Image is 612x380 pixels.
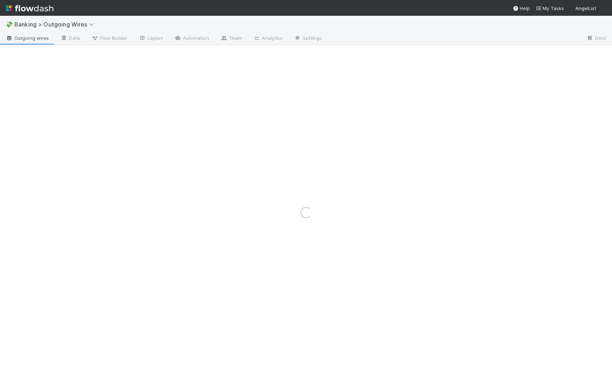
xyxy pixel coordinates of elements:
[14,21,98,28] span: Banking > Outgoing Wires
[536,5,564,12] a: My Tasks
[133,33,169,44] a: Layout
[6,21,13,27] span: 💸
[536,5,564,11] span: My Tasks
[581,33,612,44] a: Docs
[288,33,328,44] a: Settings
[215,33,248,44] a: Team
[55,33,85,44] a: Data
[91,34,127,42] span: Flow Builder
[6,34,49,42] span: Outgoing wires
[513,5,530,12] div: Help
[599,5,606,12] img: avatar_5d1523cf-d377-42ee-9d1c-1d238f0f126b.png
[575,5,596,11] span: AngelList
[86,33,133,44] a: Flow Builder
[169,33,215,44] a: Automation
[6,2,53,14] img: logo-inverted-e16ddd16eac7371096b0.svg
[248,33,288,44] a: Analytics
